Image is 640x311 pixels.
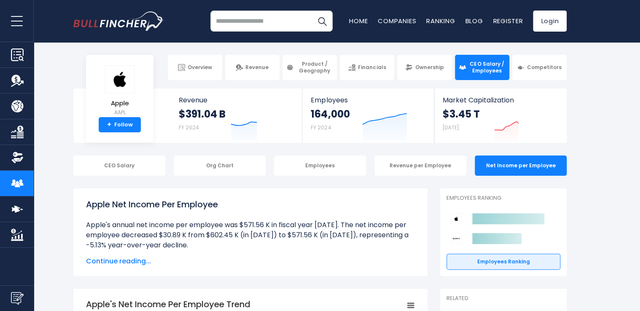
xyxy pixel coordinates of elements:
[312,11,333,32] button: Search
[86,298,250,310] tspan: Apple's Net Income Per Employee Trend
[86,256,415,266] span: Continue reading...
[311,107,350,121] strong: 164,000
[446,254,560,270] a: Employees Ranking
[99,117,141,132] a: +Follow
[179,96,294,104] span: Revenue
[378,16,416,25] a: Companies
[374,155,466,176] div: Revenue per Employee
[105,100,134,107] span: Apple
[282,55,337,80] a: Product / Geography
[349,16,368,25] a: Home
[11,151,24,164] img: Ownership
[443,124,459,131] small: [DATE]
[358,64,386,71] span: Financials
[274,155,366,176] div: Employees
[415,64,444,71] span: Ownership
[179,107,226,121] strong: $391.04 B
[465,16,483,25] a: Blog
[188,64,212,71] span: Overview
[174,155,266,176] div: Org Chart
[443,107,480,121] strong: $3.45 T
[397,55,452,80] a: Ownership
[475,155,567,176] div: Net Income per Employee
[434,88,566,143] a: Market Capitalization $3.45 T [DATE]
[73,11,164,31] a: Go to homepage
[86,198,415,211] h1: Apple Net Income Per Employee
[451,233,462,244] img: Sony Group Corporation competitors logo
[443,96,557,104] span: Market Capitalization
[86,220,415,250] li: Apple's annual net income per employee was $571.56 K in fiscal year [DATE]. The net income per em...
[527,64,562,71] span: Competitors
[302,88,433,143] a: Employees 164,000 FY 2024
[107,121,111,129] strong: +
[105,65,135,118] a: Apple AAPL
[296,61,333,74] span: Product / Geography
[512,55,567,80] a: Competitors
[179,124,199,131] small: FY 2024
[468,61,506,74] span: CEO Salary / Employees
[73,155,165,176] div: CEO Salary
[446,295,560,302] p: Related
[168,55,222,80] a: Overview
[311,96,425,104] span: Employees
[73,11,164,31] img: bullfincher logo
[455,55,509,80] a: CEO Salary / Employees
[225,55,280,80] a: Revenue
[311,124,331,131] small: FY 2024
[340,55,394,80] a: Financials
[446,195,560,202] p: Employees Ranking
[493,16,523,25] a: Register
[170,88,302,143] a: Revenue $391.04 B FY 2024
[533,11,567,32] a: Login
[105,109,134,116] small: AAPL
[451,213,462,224] img: Apple competitors logo
[245,64,269,71] span: Revenue
[426,16,455,25] a: Ranking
